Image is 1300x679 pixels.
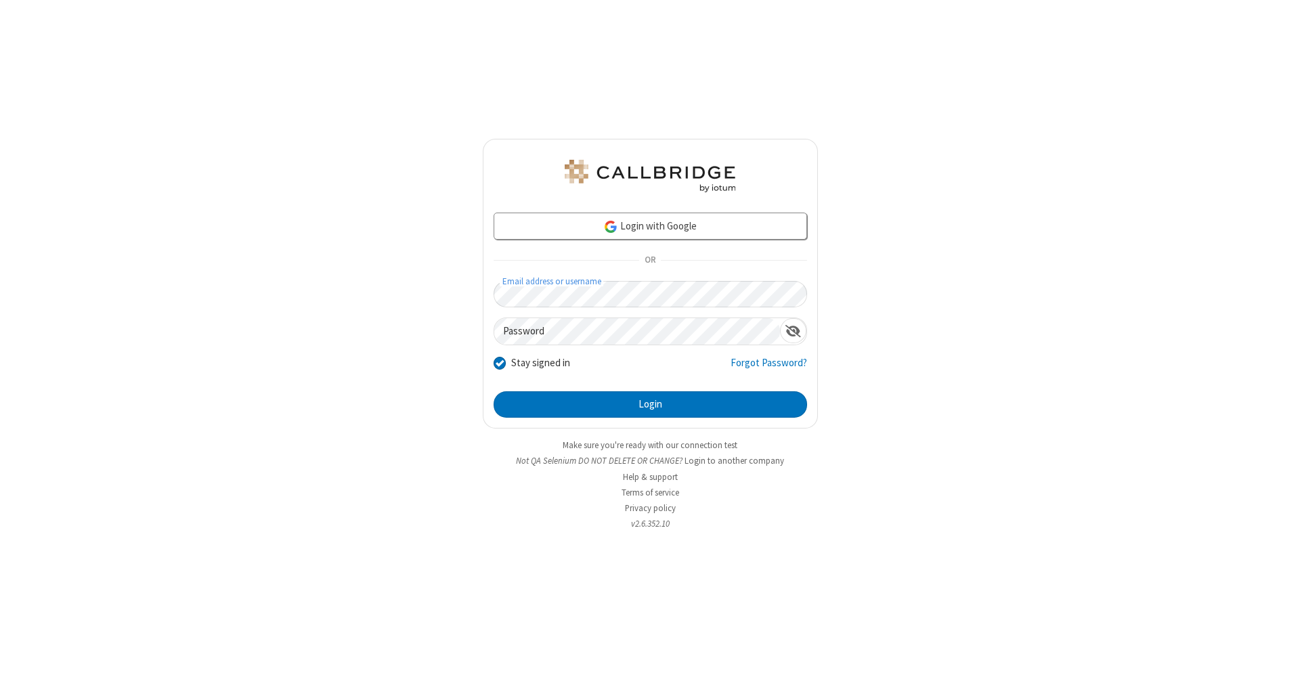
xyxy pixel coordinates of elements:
a: Make sure you're ready with our connection test [563,439,737,451]
a: Terms of service [622,487,679,498]
li: v2.6.352.10 [483,517,818,530]
label: Stay signed in [511,355,570,371]
button: Login [494,391,807,418]
a: Forgot Password? [731,355,807,381]
div: Show password [780,318,806,343]
img: google-icon.png [603,219,618,234]
img: QA Selenium DO NOT DELETE OR CHANGE [562,160,738,192]
span: OR [639,251,661,270]
a: Help & support [623,471,678,483]
li: Not QA Selenium DO NOT DELETE OR CHANGE? [483,454,818,467]
input: Email address or username [494,281,807,307]
input: Password [494,318,780,345]
button: Login to another company [685,454,784,467]
a: Login with Google [494,213,807,240]
a: Privacy policy [625,502,676,514]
